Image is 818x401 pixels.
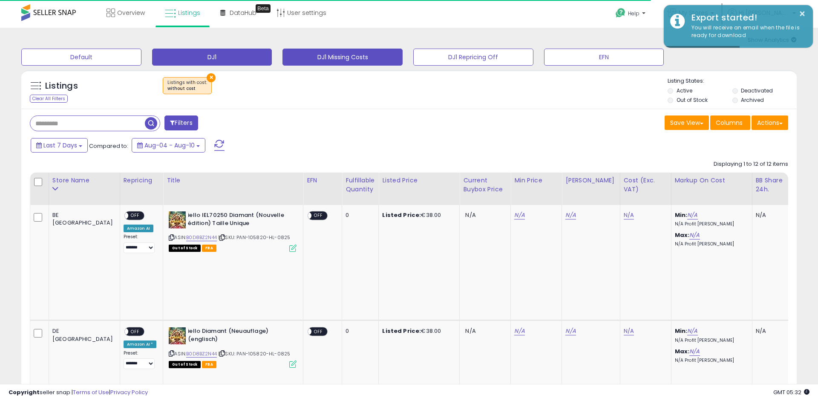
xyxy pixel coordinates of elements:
span: Compared to: [89,142,128,150]
button: EFN [544,49,664,66]
a: Help [609,1,654,28]
span: Overview [117,9,145,17]
span: OFF [312,328,325,335]
img: 51L8yK5BnbL._SL40_.jpg [169,211,186,228]
p: N/A Profit [PERSON_NAME] [675,358,746,363]
div: ASIN: [169,211,297,251]
a: Privacy Policy [110,388,148,396]
i: Get Help [615,8,626,18]
label: Active [677,87,692,94]
a: N/A [624,327,634,335]
button: Last 7 Days [31,138,88,153]
label: Out of Stock [677,96,708,104]
span: All listings that are currently out of stock and unavailable for purchase on Amazon [169,245,201,252]
b: Min: [675,327,688,335]
a: N/A [624,211,634,219]
span: Columns [716,118,743,127]
div: Fulfillable Quantity [346,176,375,194]
span: | SKU: PAN-105820-HL-0825 [218,234,290,241]
span: Aug-04 - Aug-10 [144,141,195,150]
div: seller snap | | [9,389,148,397]
span: N/A [465,327,475,335]
button: × [799,9,806,19]
span: FBA [202,361,216,368]
a: N/A [514,211,524,219]
div: BB Share 24h. [756,176,787,194]
div: €38.00 [382,327,453,335]
div: Preset: [124,350,157,369]
div: Current Buybox Price [463,176,507,194]
button: Filters [164,115,198,130]
div: Preset: [124,234,157,253]
a: N/A [687,327,697,335]
span: OFF [312,212,325,219]
button: Default [21,49,141,66]
span: N/A [465,211,475,219]
b: iello IEL70250 Diamant (Nouvelle édition) Taille Unique [188,211,291,229]
img: 51L8yK5BnbL._SL40_.jpg [169,327,186,344]
a: N/A [565,211,576,219]
b: Listed Price: [382,211,421,219]
b: Listed Price: [382,327,421,335]
span: Listings with cost : [167,79,207,92]
span: OFF [128,328,142,335]
strong: Copyright [9,388,40,396]
div: BE [GEOGRAPHIC_DATA] [52,211,113,227]
div: Repricing [124,176,160,185]
a: N/A [689,347,700,356]
div: Displaying 1 to 12 of 12 items [714,160,788,168]
th: The percentage added to the cost of goods (COGS) that forms the calculator for Min & Max prices. [671,173,752,205]
a: N/A [514,327,524,335]
p: N/A Profit [PERSON_NAME] [675,241,746,247]
b: Min: [675,211,688,219]
a: N/A [687,211,697,219]
button: DJ1 Missing Costs [282,49,403,66]
div: ASIN: [169,327,297,367]
b: Max: [675,231,690,239]
div: DE [GEOGRAPHIC_DATA] [52,327,113,343]
button: Columns [710,115,750,130]
div: Listed Price [382,176,456,185]
div: [PERSON_NAME] [565,176,616,185]
div: Min Price [514,176,558,185]
span: 2025-08-18 05:32 GMT [773,388,809,396]
div: Tooltip anchor [256,4,271,13]
b: Max: [675,347,690,355]
a: N/A [689,231,700,239]
button: DJ1 Repricing Off [413,49,533,66]
div: Markup on Cost [675,176,749,185]
div: Title [167,176,300,185]
div: You will receive an email when the file is ready for download [685,24,806,40]
button: Aug-04 - Aug-10 [132,138,205,153]
p: Listing States: [668,77,796,85]
span: FBA [202,245,216,252]
button: DJ1 [152,49,272,66]
span: DataHub [230,9,256,17]
button: × [207,73,216,82]
h5: Listings [45,80,78,92]
div: Amazon AI * [124,340,157,348]
span: Listings [178,9,200,17]
label: Deactivated [741,87,773,94]
span: All listings that are currently out of stock and unavailable for purchase on Amazon [169,361,201,368]
button: Save View [665,115,709,130]
div: Amazon AI [124,225,153,232]
b: iello Diamant (Neuauflage) (englisch) [188,327,291,345]
div: EFN [307,176,338,185]
div: N/A [756,327,784,335]
div: Cost (Exc. VAT) [624,176,668,194]
span: | SKU: PAN-105820-HL-0825 [218,350,290,357]
div: 0 [346,211,372,219]
a: B0D8BZ2N44 [186,350,217,358]
p: N/A Profit [PERSON_NAME] [675,338,746,343]
p: N/A Profit [PERSON_NAME] [675,221,746,227]
div: without cost [167,86,207,92]
span: Help [628,10,639,17]
div: Export started! [685,12,806,24]
label: Archived [741,96,764,104]
a: Terms of Use [73,388,109,396]
div: Store Name [52,176,116,185]
a: N/A [565,327,576,335]
span: Last 7 Days [43,141,77,150]
div: Clear All Filters [30,95,68,103]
